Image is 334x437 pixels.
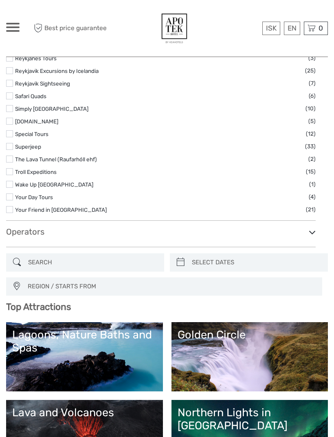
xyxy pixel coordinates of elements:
a: Your Day Tours [15,194,53,200]
a: Superjeep [15,143,41,150]
span: (2) [308,154,316,164]
a: Golden Circle [178,328,322,385]
div: EN [284,22,300,35]
span: (15) [306,167,316,176]
div: Lava and Volcanoes [12,406,157,419]
span: (12) [306,129,316,138]
a: Special Tours [15,131,48,137]
div: Lagoons, Nature Baths and Spas [12,328,157,355]
a: Troll Expeditions [15,169,57,175]
span: (33) [305,142,316,151]
a: [DOMAIN_NAME] [15,118,58,125]
img: 77-9d1c84b2-efce-47e2-937f-6c1b6e9e5575_logo_big.jpg [154,8,194,48]
a: Wake Up [GEOGRAPHIC_DATA] [15,181,93,188]
button: REGION / STARTS FROM [24,280,318,293]
span: (4) [309,192,316,202]
a: Reykjavik Sightseeing [15,80,70,87]
input: SEARCH [25,255,160,270]
span: ISK [266,24,277,32]
span: (6) [309,91,316,101]
b: Top Attractions [6,301,71,312]
span: (1) [309,180,316,189]
div: Northern Lights in [GEOGRAPHIC_DATA] [178,406,322,433]
span: (3) [308,53,316,63]
a: Safari Quads [15,93,46,99]
span: (25) [305,66,316,75]
a: The Lava Tunnel (Raufarhóll ehf) [15,156,97,163]
span: (21) [306,205,316,214]
h3: Operators [6,227,316,237]
a: Your Friend in [GEOGRAPHIC_DATA] [15,206,107,213]
span: (7) [309,79,316,88]
span: (10) [305,104,316,113]
a: Reykjanes Tours [15,55,57,61]
a: Lagoons, Nature Baths and Spas [12,328,157,385]
span: Best price guarantee [32,22,107,35]
span: (5) [308,116,316,126]
input: SELECT DATES [189,255,323,270]
div: Golden Circle [178,328,322,341]
a: Simply [GEOGRAPHIC_DATA] [15,105,88,112]
a: Reykjavik Excursions by Icelandia [15,68,99,74]
span: 0 [317,24,324,32]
